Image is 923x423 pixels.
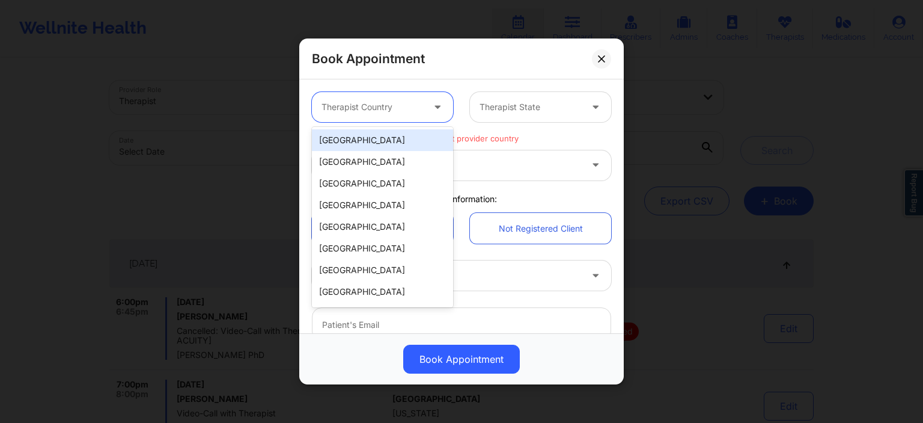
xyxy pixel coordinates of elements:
[312,151,453,173] div: [GEOGRAPHIC_DATA]
[312,173,453,194] div: [GEOGRAPHIC_DATA]
[312,303,453,324] div: [GEOGRAPHIC_DATA]
[312,238,453,259] div: [GEOGRAPHIC_DATA]
[312,259,453,281] div: [GEOGRAPHIC_DATA]
[303,193,620,205] div: Client information:
[312,281,453,303] div: [GEOGRAPHIC_DATA]
[312,216,453,238] div: [GEOGRAPHIC_DATA]
[403,345,520,374] button: Book Appointment
[312,133,611,144] p: Please select provider country
[312,129,453,151] div: [GEOGRAPHIC_DATA]
[312,194,453,216] div: [GEOGRAPHIC_DATA]
[470,213,611,244] a: Not Registered Client
[312,51,425,67] h2: Book Appointment
[312,307,611,341] input: Patient's Email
